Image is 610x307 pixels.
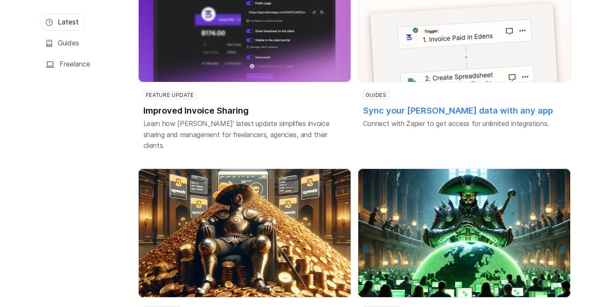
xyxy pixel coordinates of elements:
a: Latest [40,14,86,30]
h3: Sync your [PERSON_NAME] data with any app [363,105,560,117]
p: Guides [366,92,387,98]
h3: Freelance [60,59,90,69]
a: Freelance [40,56,97,72]
p: Connect with Zapier to get access for unlimited integrations. [363,118,560,129]
p: Learn how [PERSON_NAME]' latest update simplifies invoice sharing and management for freelancers,... [143,118,341,151]
p: Feature update [146,92,194,98]
h3: Improved Invoice Sharing [143,105,341,117]
h3: Latest [58,17,79,27]
a: Guides [40,35,86,51]
h3: Guides [58,38,79,48]
img: Upwork is Broken [138,169,351,298]
img: Upwork is broken [358,169,571,298]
